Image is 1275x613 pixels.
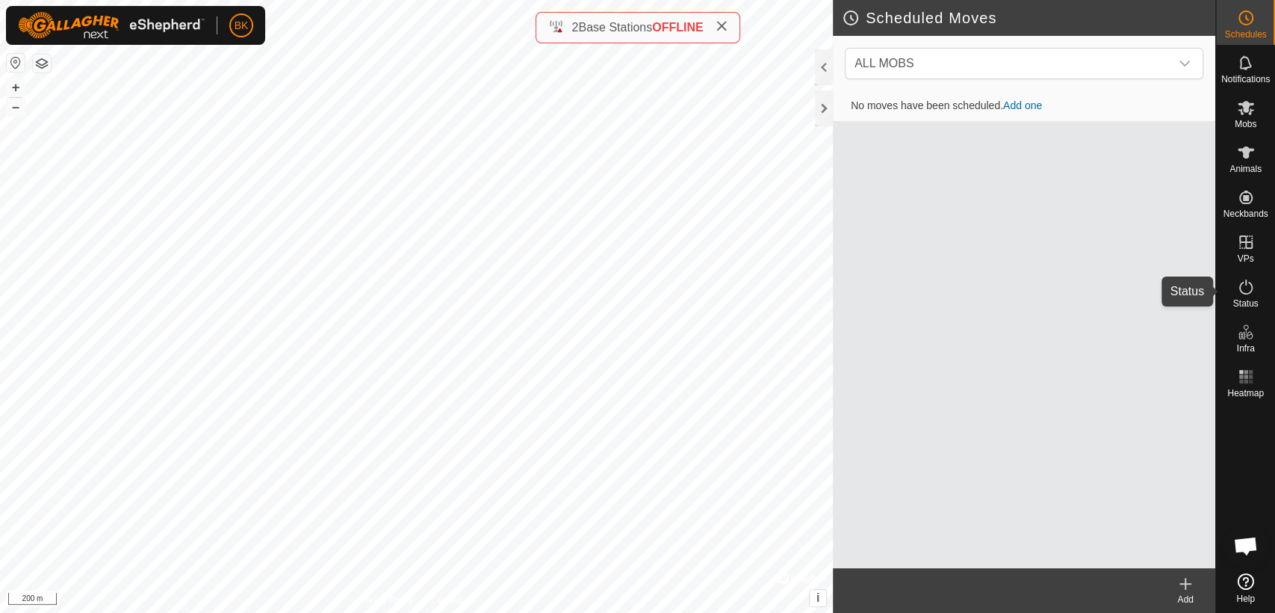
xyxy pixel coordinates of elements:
a: Help [1216,567,1275,609]
span: Infra [1236,344,1254,353]
button: Reset Map [7,54,25,72]
span: Mobs [1235,120,1256,129]
span: Help [1236,594,1255,603]
a: Contact Us [431,594,475,607]
h2: Scheduled Moves [842,9,1215,27]
div: dropdown trigger [1170,49,1200,78]
span: Animals [1229,164,1262,173]
button: + [7,78,25,96]
span: Heatmap [1227,389,1264,398]
span: ALL MOBS [849,49,1170,78]
span: Status [1232,299,1258,308]
span: VPs [1237,254,1253,263]
span: Notifications [1221,75,1270,84]
span: i [816,591,819,604]
button: i [810,590,826,606]
a: Add one [1003,99,1042,111]
span: 2 [571,21,578,34]
span: No moves have been scheduled. [839,99,1054,111]
span: ALL MOBS [854,57,913,70]
span: Neckbands [1223,209,1268,218]
a: Privacy Policy [357,594,413,607]
div: Open chat [1223,523,1268,568]
button: – [7,98,25,116]
span: Schedules [1224,30,1266,39]
span: Base Stations [578,21,652,34]
span: BK [235,18,249,34]
span: OFFLINE [652,21,703,34]
img: Gallagher Logo [18,12,205,39]
button: Map Layers [33,55,51,73]
div: Add [1155,593,1215,606]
